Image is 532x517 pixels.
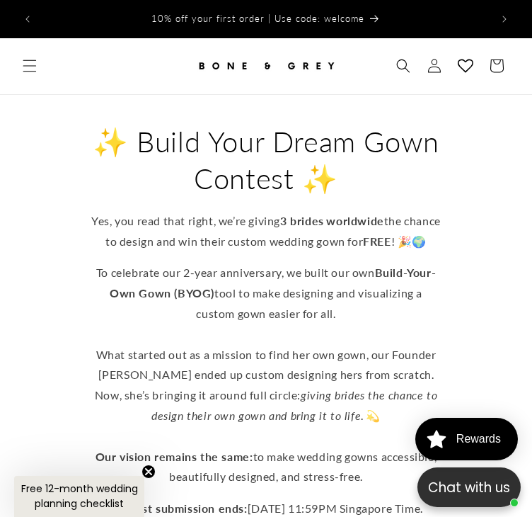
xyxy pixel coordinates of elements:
[363,234,391,248] strong: FREE
[190,45,342,87] a: Bone and Grey Bridal
[388,50,419,81] summary: Search
[417,467,521,507] button: Open chatbox
[109,501,247,515] strong: Contest submission ends:
[417,477,521,498] p: Chat with us
[96,450,253,463] strong: Our vision remains the same:
[14,50,45,81] summary: Menu
[141,465,156,479] button: Close teaser
[195,50,337,81] img: Bone and Grey Bridal
[489,4,520,35] button: Next announcement
[280,214,324,227] strong: 3 brides
[21,482,138,511] span: Free 12-month wedding planning checklist
[151,388,437,422] em: giving brides the chance to design their own gown and bring it to life
[89,263,443,487] p: To celebrate our 2-year anniversary, we built our own tool to make designing and visualizing a cu...
[89,123,443,197] h2: ✨ Build Your Dream Gown Contest ✨
[151,13,364,24] span: 10% off your first order | Use code: welcome
[326,214,383,227] strong: worldwide
[456,433,501,445] div: Rewards
[14,476,144,517] div: Free 12-month wedding planning checklistClose teaser
[89,211,443,252] p: Yes, you read that right, we’re giving the chance to design and win their custom wedding gown for...
[12,4,43,35] button: Previous announcement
